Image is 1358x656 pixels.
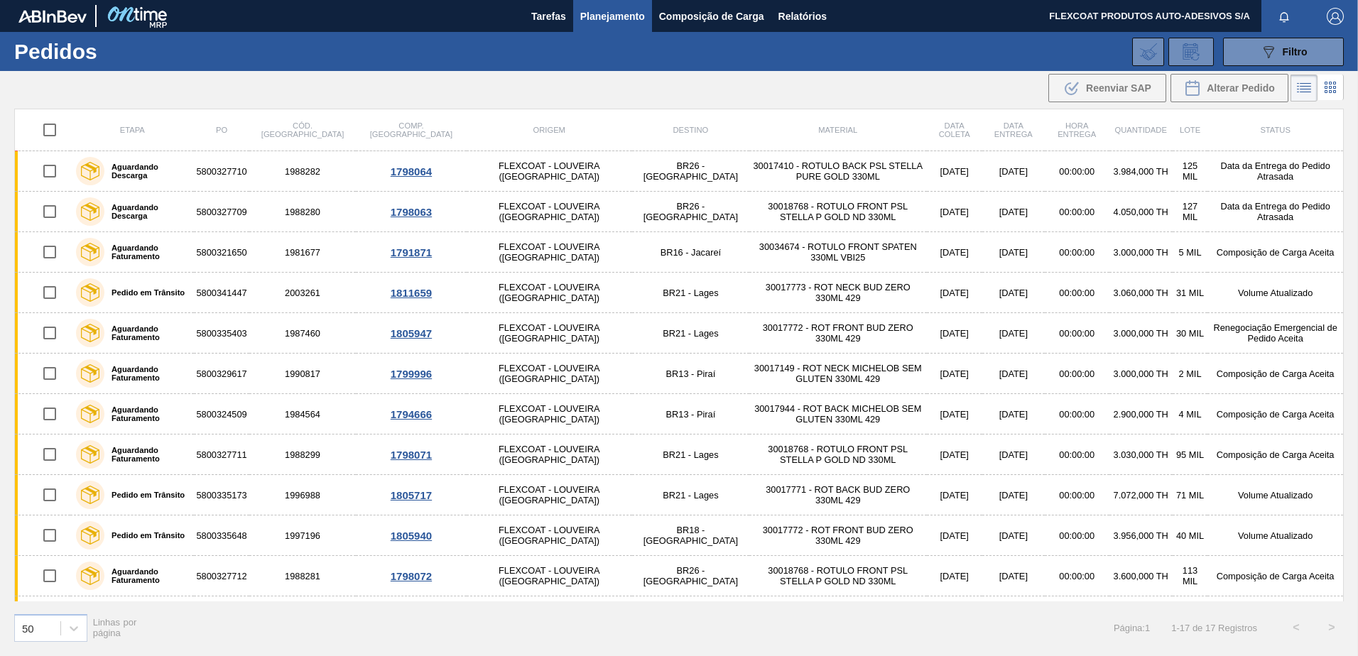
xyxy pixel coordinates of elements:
td: 4.050,000 TH [1109,192,1173,232]
td: FLEXCOAT - LOUVEIRA ([GEOGRAPHIC_DATA]) [467,354,633,394]
span: Composição de Carga [659,8,764,25]
div: Visão em Cards [1318,75,1344,102]
td: FLEXCOAT - LOUVEIRA ([GEOGRAPHIC_DATA]) [467,273,633,313]
td: 7.072,000 TH [1109,475,1173,515]
td: BR26 - [GEOGRAPHIC_DATA] [632,556,749,596]
span: Material [818,126,857,134]
span: Página : 1 [1114,623,1150,633]
td: 4 MIL [1173,394,1207,434]
td: [DATE] [927,273,982,313]
td: 00:00:00 [1045,313,1109,354]
label: Pedido em Trânsito [104,531,185,540]
label: Aguardando Faturamento [104,405,188,422]
td: 5800335648 [194,515,249,556]
div: 1798072 [358,570,464,582]
span: Relatórios [778,8,827,25]
td: 3.000,000 TH [1109,313,1173,354]
div: Reenviar SAP [1048,74,1166,102]
td: Renegociação Emergencial de Pedido Aceita [1207,313,1343,354]
div: 1798071 [358,449,464,461]
td: 3.984,000 TH [1109,151,1173,192]
span: Lote [1180,126,1200,134]
td: Volume Atualizado [1207,273,1343,313]
td: [DATE] [927,394,982,434]
td: 30017410 - ROTULO BACK PSL STELLA PURE GOLD 330ML [749,151,927,192]
td: Data da Entrega do Pedido Atrasada [1207,151,1343,192]
td: 30017149 - ROT NECK MICHELOB SEM GLUTEN 330ML 429 [749,596,927,637]
td: 00:00:00 [1045,232,1109,273]
td: 3.000,000 TH [1109,354,1173,394]
span: Origem [533,126,565,134]
td: 30018768 - ROTULO FRONT PSL STELLA P GOLD ND 330ML [749,556,927,596]
td: 1996988 [249,475,357,515]
td: Volume Atualizado [1207,475,1343,515]
td: 1981677 [249,232,357,273]
td: 5800327711 [194,434,249,475]
td: [DATE] [927,192,982,232]
td: 30017149 - ROT NECK MICHELOB SEM GLUTEN 330ML 429 [749,354,927,394]
div: 1798063 [358,206,464,218]
td: 30 MIL [1173,313,1207,354]
td: [DATE] [982,434,1045,475]
label: Aguardando Faturamento [104,244,188,261]
span: Comp. [GEOGRAPHIC_DATA] [370,121,452,138]
td: FLEXCOAT - LOUVEIRA ([GEOGRAPHIC_DATA]) [467,313,633,354]
td: [DATE] [927,151,982,192]
td: 00:00:00 [1045,354,1109,394]
td: 3.030,000 TH [1109,434,1173,475]
td: 5800327709 [194,192,249,232]
label: Aguardando Faturamento [104,324,188,341]
td: [DATE] [927,515,982,556]
a: Aguardando Faturamento58003245091984564FLEXCOAT - LOUVEIRA ([GEOGRAPHIC_DATA])BR13 - Piraí3001794... [15,394,1344,434]
a: Aguardando Descarga58003277101988282FLEXCOAT - LOUVEIRA ([GEOGRAPHIC_DATA])BR26 - [GEOGRAPHIC_DAT... [15,151,1344,192]
td: BR21 - Lages [632,475,749,515]
td: 30018768 - ROTULO FRONT PSL STELLA P GOLD ND 330ML [749,434,927,475]
label: Aguardando Descarga [104,203,188,220]
td: FLEXCOAT - LOUVEIRA ([GEOGRAPHIC_DATA]) [467,394,633,434]
td: BR18 - [GEOGRAPHIC_DATA] [632,515,749,556]
td: 00:00:00 [1045,475,1109,515]
td: 3.000,000 TH [1109,232,1173,273]
td: 30017772 - ROT FRONT BUD ZERO 330ML 429 [749,313,927,354]
td: [DATE] [982,273,1045,313]
td: BR13 - Piraí [632,394,749,434]
div: 1805947 [358,327,464,339]
h1: Pedidos [14,43,227,60]
td: [DATE] [927,354,982,394]
td: 2 MIL [1173,354,1207,394]
td: [DATE] [982,556,1045,596]
button: Filtro [1223,38,1344,66]
td: 40 MIL [1173,515,1207,556]
div: 1794666 [358,408,464,420]
td: 1988280 [249,192,357,232]
td: 30017944 - ROT BACK MICHELOB SEM GLUTEN 330ML 429 [749,394,927,434]
td: 2004248 [249,596,357,637]
td: 00:00:00 [1045,151,1109,192]
td: BR21 - Lages [632,273,749,313]
td: 00:00:00 [1045,596,1109,637]
div: Importar Negociações dos Pedidos [1132,38,1164,66]
span: Planejamento [580,8,645,25]
td: Volume Atualizado [1207,515,1343,556]
td: 5800327710 [194,151,249,192]
td: 95 MIL [1173,434,1207,475]
a: Pedido em Trânsito58003351731996988FLEXCOAT - LOUVEIRA ([GEOGRAPHIC_DATA])BR21 - Lages30017771 - ... [15,475,1344,515]
label: Pedido em Trânsito [104,491,185,499]
label: Pedido em Trânsito [104,288,185,297]
td: 5800335173 [194,475,249,515]
span: PO [216,126,227,134]
td: 1988281 [249,556,357,596]
td: 1.620,000 TH [1109,596,1173,637]
span: Etapa [120,126,145,134]
span: Reenviar SAP [1086,82,1151,94]
td: FLEXCOAT - LOUVEIRA ([GEOGRAPHIC_DATA]) [467,475,633,515]
div: 1805717 [358,489,464,501]
td: FLEXCOAT - LOUVEIRA ([GEOGRAPHIC_DATA]) [467,434,633,475]
td: 00:00:00 [1045,394,1109,434]
span: 1 - 17 de 17 Registros [1171,623,1257,633]
td: 00:00:00 [1045,192,1109,232]
td: 5800341447 [194,273,249,313]
a: Aguardando Faturamento58003296171990817FLEXCOAT - LOUVEIRA ([GEOGRAPHIC_DATA])BR13 - Piraí3001714... [15,354,1344,394]
td: 125 MIL [1173,151,1207,192]
td: 1984564 [249,394,357,434]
